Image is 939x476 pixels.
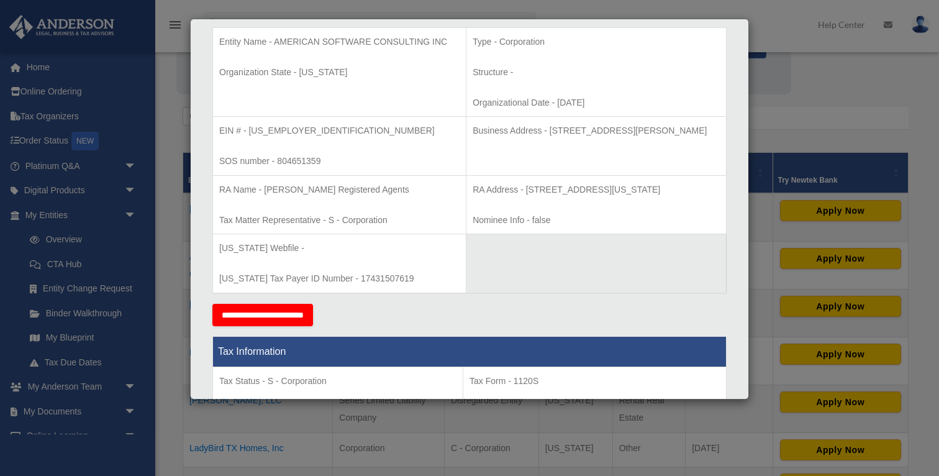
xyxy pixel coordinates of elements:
p: Tax Form - 1120S [469,373,720,389]
p: [US_STATE] Tax Payer ID Number - 17431507619 [219,271,460,286]
th: Tax Information [213,336,727,367]
p: Tax Matter Representative - S - Corporation [219,213,460,228]
p: Organization State - [US_STATE] [219,65,460,80]
p: [US_STATE] Webfile - [219,240,460,256]
p: Tax Status - S - Corporation [219,373,456,389]
p: Nominee Info - false [473,213,720,228]
p: RA Name - [PERSON_NAME] Registered Agents [219,182,460,198]
p: Organizational Date - [DATE] [473,95,720,111]
p: Type - Corporation [473,34,720,50]
p: Entity Name - AMERICAN SOFTWARE CONSULTING INC [219,34,460,50]
td: Tax Period Type - Calendar Year [213,367,463,459]
p: Business Address - [STREET_ADDRESS][PERSON_NAME] [473,123,720,139]
p: Structure - [473,65,720,80]
p: RA Address - [STREET_ADDRESS][US_STATE] [473,182,720,198]
p: SOS number - 804651359 [219,153,460,169]
p: EIN # - [US_EMPLOYER_IDENTIFICATION_NUMBER] [219,123,460,139]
